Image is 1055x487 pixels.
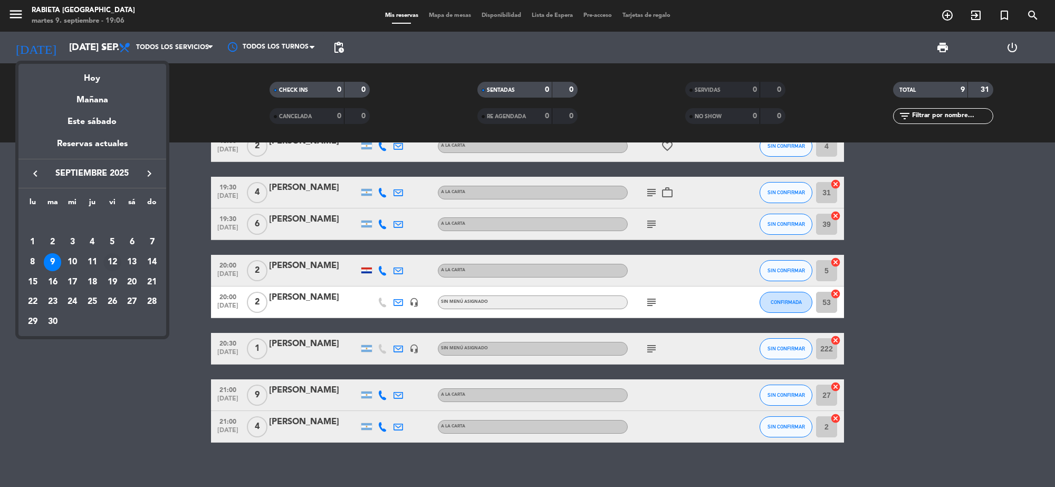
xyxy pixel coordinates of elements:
[83,253,101,271] div: 11
[122,252,142,272] td: 13 de septiembre de 2025
[63,273,81,291] div: 17
[82,232,102,252] td: 4 de septiembre de 2025
[23,196,43,213] th: lunes
[43,196,63,213] th: martes
[43,292,63,312] td: 23 de septiembre de 2025
[122,196,142,213] th: sábado
[24,293,42,311] div: 22
[123,293,141,311] div: 27
[142,252,162,272] td: 14 de septiembre de 2025
[122,232,142,252] td: 6 de septiembre de 2025
[140,167,159,180] button: keyboard_arrow_right
[102,272,122,292] td: 19 de septiembre de 2025
[102,196,122,213] th: viernes
[142,292,162,312] td: 28 de septiembre de 2025
[29,167,42,180] i: keyboard_arrow_left
[143,273,161,291] div: 21
[62,272,82,292] td: 17 de septiembre de 2025
[43,232,63,252] td: 2 de septiembre de 2025
[143,253,161,271] div: 14
[102,292,122,312] td: 26 de septiembre de 2025
[62,196,82,213] th: miércoles
[123,233,141,251] div: 6
[23,292,43,312] td: 22 de septiembre de 2025
[83,273,101,291] div: 18
[102,232,122,252] td: 5 de septiembre de 2025
[122,272,142,292] td: 20 de septiembre de 2025
[45,167,140,180] span: septiembre 2025
[122,292,142,312] td: 27 de septiembre de 2025
[142,272,162,292] td: 21 de septiembre de 2025
[44,253,62,271] div: 9
[83,293,101,311] div: 25
[142,232,162,252] td: 7 de septiembre de 2025
[24,233,42,251] div: 1
[143,167,156,180] i: keyboard_arrow_right
[102,252,122,272] td: 12 de septiembre de 2025
[82,252,102,272] td: 11 de septiembre de 2025
[26,167,45,180] button: keyboard_arrow_left
[43,252,63,272] td: 9 de septiembre de 2025
[62,292,82,312] td: 24 de septiembre de 2025
[23,232,43,252] td: 1 de septiembre de 2025
[43,312,63,332] td: 30 de septiembre de 2025
[63,253,81,271] div: 10
[63,293,81,311] div: 24
[23,213,162,233] td: SEP.
[123,253,141,271] div: 13
[83,233,101,251] div: 4
[143,293,161,311] div: 28
[62,252,82,272] td: 10 de septiembre de 2025
[24,253,42,271] div: 8
[82,272,102,292] td: 18 de septiembre de 2025
[123,273,141,291] div: 20
[103,253,121,271] div: 12
[23,312,43,332] td: 29 de septiembre de 2025
[18,107,166,137] div: Este sábado
[63,233,81,251] div: 3
[142,196,162,213] th: domingo
[143,233,161,251] div: 7
[82,292,102,312] td: 25 de septiembre de 2025
[24,313,42,331] div: 29
[43,272,63,292] td: 16 de septiembre de 2025
[44,273,62,291] div: 16
[44,233,62,251] div: 2
[82,196,102,213] th: jueves
[103,273,121,291] div: 19
[18,85,166,107] div: Mañana
[44,313,62,331] div: 30
[62,232,82,252] td: 3 de septiembre de 2025
[103,293,121,311] div: 26
[18,64,166,85] div: Hoy
[24,273,42,291] div: 15
[23,272,43,292] td: 15 de septiembre de 2025
[44,293,62,311] div: 23
[103,233,121,251] div: 5
[23,252,43,272] td: 8 de septiembre de 2025
[18,137,166,159] div: Reservas actuales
